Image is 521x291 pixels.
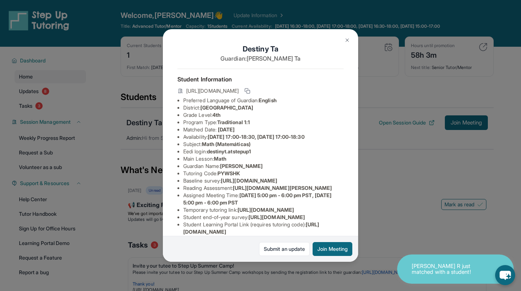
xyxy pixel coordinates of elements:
a: Submit an update [259,242,310,256]
span: [URL][DOMAIN_NAME] [186,87,239,95]
span: Traditional 1:1 [217,119,250,125]
li: Matched Date: [183,126,344,133]
li: Eedi login : [183,148,344,155]
span: [URL][DOMAIN_NAME] [238,207,294,213]
li: Guardian Name : [183,162,344,170]
span: 4th [212,112,220,118]
li: Availability: [183,133,344,141]
button: Join Meeting [313,242,352,256]
li: Subject : [183,141,344,148]
li: Reading Assessment : [183,184,344,192]
span: [GEOGRAPHIC_DATA] [200,104,253,111]
li: Student Learning Portal Link (requires tutoring code) : [183,221,344,236]
li: Student end-of-year survey : [183,214,344,221]
button: chat-button [495,265,515,285]
h1: Destiny Ta [177,44,344,54]
span: [PERSON_NAME] [220,163,263,169]
p: [PERSON_NAME] R just matched with a student! [412,263,485,275]
li: Assigned Meeting Time : [183,192,344,206]
li: Temporary tutoring link : [183,206,344,214]
li: Grade Level: [183,111,344,119]
p: Guardian: [PERSON_NAME] Ta [177,54,344,63]
li: Program Type: [183,119,344,126]
span: Math (Matemáticas) [202,141,251,147]
span: [DATE] 17:00-18:30, [DATE] 17:00-18:30 [208,134,305,140]
span: [URL][DOMAIN_NAME] [221,177,277,184]
span: PYWSHK [218,170,240,176]
span: Math [214,156,226,162]
li: Baseline survey : [183,177,344,184]
span: destinyt.atstepup1 [207,148,251,154]
span: [DATE] [218,126,235,133]
button: Copy link [243,87,252,95]
h4: Student Information [177,75,344,84]
img: Close Icon [344,37,350,43]
span: [URL][DOMAIN_NAME] [248,214,305,220]
span: English [259,97,277,103]
li: District: [183,104,344,111]
li: Main Lesson : [183,155,344,162]
li: Tutoring Code : [183,170,344,177]
li: Preferred Language of Guardian: [183,97,344,104]
span: [URL][DOMAIN_NAME][PERSON_NAME] [233,185,332,191]
span: [DATE] 5:00 pm - 6:00 pm PST, [DATE] 5:00 pm - 6:00 pm PST [183,192,332,206]
li: Student Direct Learning Portal Link (no tutoring code required) : [183,236,344,250]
